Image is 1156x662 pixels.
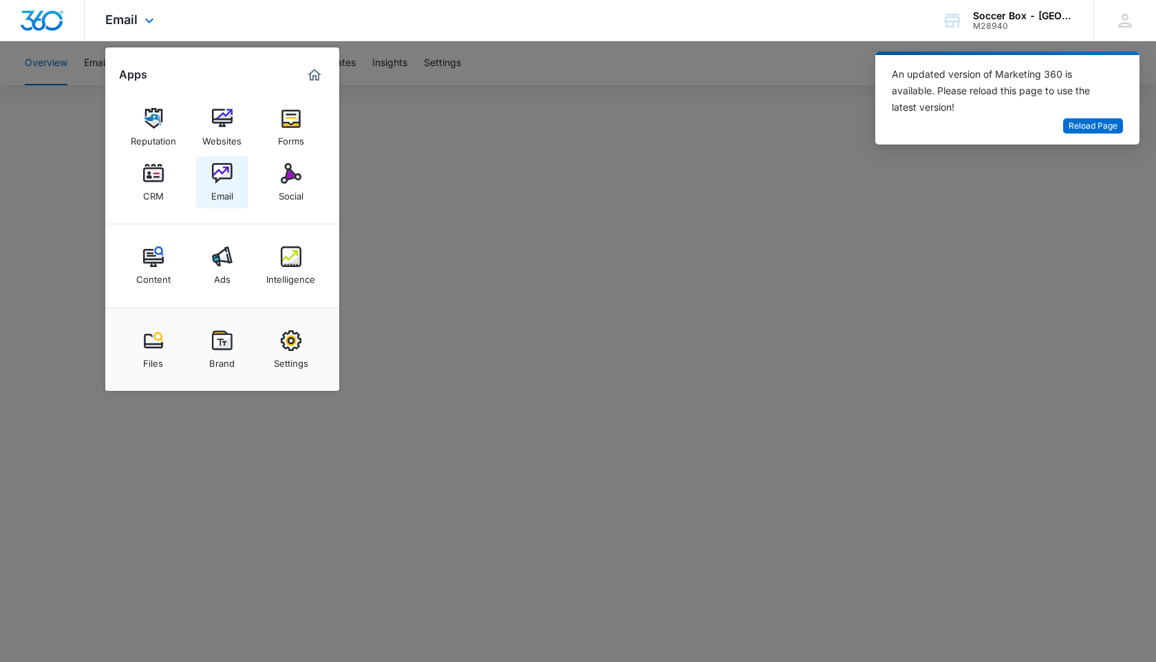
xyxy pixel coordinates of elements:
[127,239,180,292] a: Content
[202,129,242,147] div: Websites
[196,239,248,292] a: Ads
[265,323,317,376] a: Settings
[211,184,233,202] div: Email
[131,129,176,147] div: Reputation
[214,267,231,285] div: Ads
[278,129,304,147] div: Forms
[127,101,180,153] a: Reputation
[136,267,171,285] div: Content
[265,156,317,209] a: Social
[973,10,1073,21] div: account name
[143,351,163,369] div: Files
[973,21,1073,31] div: account id
[274,351,308,369] div: Settings
[265,101,317,153] a: Forms
[196,156,248,209] a: Email
[892,66,1106,116] div: An updated version of Marketing 360 is available. Please reload this page to use the latest version!
[196,101,248,153] a: Websites
[1063,118,1123,134] button: Reload Page
[105,12,138,27] span: Email
[303,64,325,86] a: Marketing 360® Dashboard
[127,323,180,376] a: Files
[209,351,235,369] div: Brand
[265,239,317,292] a: Intelligence
[1069,120,1117,133] span: Reload Page
[196,323,248,376] a: Brand
[119,68,147,81] h2: Apps
[143,184,164,202] div: CRM
[127,156,180,209] a: CRM
[266,267,315,285] div: Intelligence
[279,184,303,202] div: Social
